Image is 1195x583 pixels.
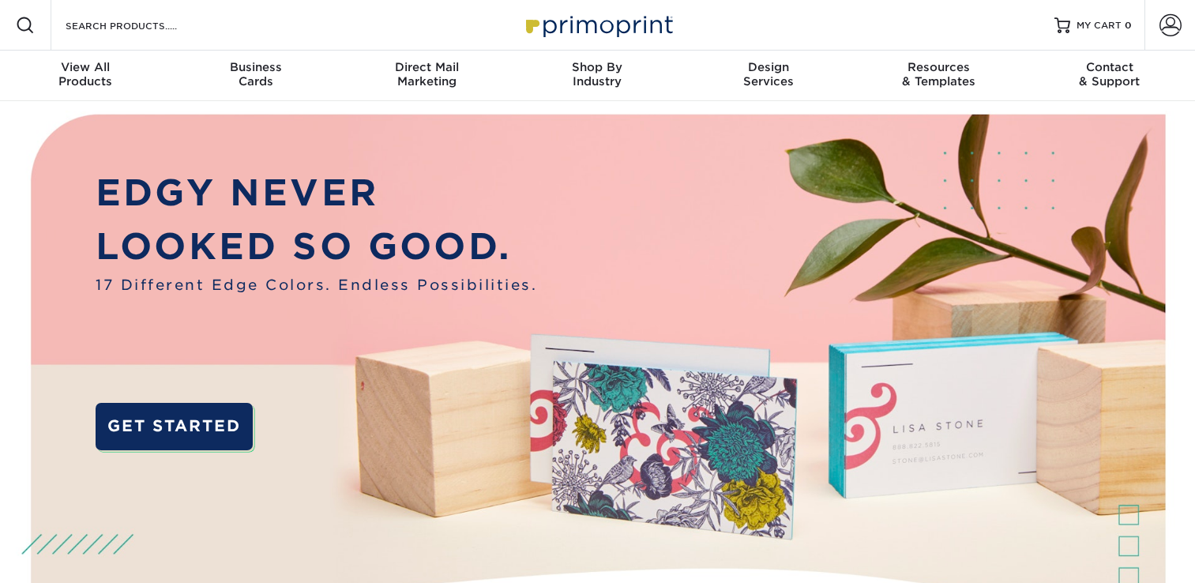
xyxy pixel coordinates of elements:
span: Business [171,60,341,74]
span: Contact [1024,60,1195,74]
a: DesignServices [683,51,854,101]
a: Shop ByIndustry [512,51,682,101]
div: Services [683,60,854,88]
div: Marketing [341,60,512,88]
a: Direct MailMarketing [341,51,512,101]
span: Design [683,60,854,74]
span: Shop By [512,60,682,74]
span: Resources [854,60,1024,74]
span: Direct Mail [341,60,512,74]
p: LOOKED SO GOOD. [96,220,537,273]
div: Industry [512,60,682,88]
p: EDGY NEVER [96,166,537,220]
a: Resources& Templates [854,51,1024,101]
span: 17 Different Edge Colors. Endless Possibilities. [96,274,537,295]
img: Primoprint [519,8,677,42]
a: Contact& Support [1024,51,1195,101]
a: BusinessCards [171,51,341,101]
a: GET STARTED [96,403,253,450]
span: 0 [1125,20,1132,31]
div: & Templates [854,60,1024,88]
div: Cards [171,60,341,88]
div: & Support [1024,60,1195,88]
input: SEARCH PRODUCTS..... [64,16,218,35]
span: MY CART [1077,19,1122,32]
